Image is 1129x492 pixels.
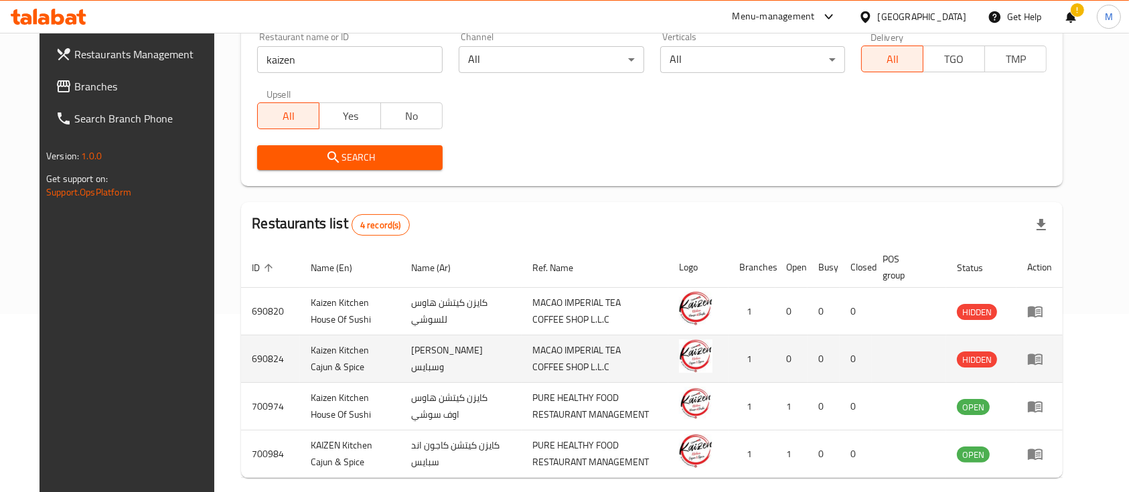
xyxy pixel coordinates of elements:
[45,70,228,102] a: Branches
[775,430,808,478] td: 1
[252,214,409,236] h2: Restaurants list
[268,149,432,166] span: Search
[300,430,400,478] td: KAIZEN Kitchen Cajun & Spice
[386,106,437,126] span: No
[74,46,218,62] span: Restaurants Management
[300,288,400,335] td: Kaizen Kitchen House Of Sushi
[861,46,923,72] button: All
[929,50,980,69] span: TGO
[679,292,712,325] img: Kaizen Kitchen House Of Sushi
[729,383,775,430] td: 1
[522,335,668,383] td: MACAO IMPERIAL TEA COFFEE SHOP L.L.C
[267,89,291,98] label: Upsell
[400,430,522,478] td: كايزن كيتشن كاجون اند سبايس
[522,288,668,335] td: MACAO IMPERIAL TEA COFFEE SHOP L.L.C
[733,9,815,25] div: Menu-management
[1017,247,1063,288] th: Action
[957,400,990,415] span: OPEN
[257,102,319,129] button: All
[400,288,522,335] td: كايزن كيتشن هاوس للسوشي
[729,288,775,335] td: 1
[74,110,218,127] span: Search Branch Phone
[411,260,468,276] span: Name (Ar)
[352,219,409,232] span: 4 record(s)
[319,102,381,129] button: Yes
[241,430,300,478] td: 700984
[729,335,775,383] td: 1
[522,430,668,478] td: PURE HEALTHY FOOD RESTAURANT MANAGEMENT
[241,247,1063,478] table: enhanced table
[957,399,990,415] div: OPEN
[1027,446,1052,462] div: Menu
[660,46,846,73] div: All
[74,78,218,94] span: Branches
[300,383,400,430] td: Kaizen Kitchen House Of Sushi
[775,335,808,383] td: 0
[775,247,808,288] th: Open
[241,288,300,335] td: 690820
[325,106,376,126] span: Yes
[808,247,840,288] th: Busy
[400,383,522,430] td: كايزن كيتشن هاوس اوف سوشي
[522,383,668,430] td: PURE HEALTHY FOOD RESTAURANT MANAGEMENT
[840,247,872,288] th: Closed
[241,383,300,430] td: 700974
[459,46,644,73] div: All
[840,288,872,335] td: 0
[867,50,918,69] span: All
[957,304,997,320] div: HIDDEN
[1027,303,1052,319] div: Menu
[46,147,79,165] span: Version:
[878,9,966,24] div: [GEOGRAPHIC_DATA]
[532,260,591,276] span: Ref. Name
[883,251,930,283] span: POS group
[311,260,370,276] span: Name (En)
[400,335,522,383] td: [PERSON_NAME] وسبايس
[46,170,108,187] span: Get support on:
[871,32,904,42] label: Delivery
[257,145,443,170] button: Search
[729,247,775,288] th: Branches
[1027,398,1052,414] div: Menu
[300,335,400,383] td: Kaizen Kitchen Cajun & Spice
[808,288,840,335] td: 0
[668,247,729,288] th: Logo
[957,305,997,320] span: HIDDEN
[679,387,712,420] img: Kaizen Kitchen House Of Sushi
[679,339,712,373] img: Kaizen Kitchen Cajun & Spice
[957,352,997,367] span: HIDDEN
[990,50,1041,69] span: TMP
[352,214,410,236] div: Total records count
[840,335,872,383] td: 0
[257,46,443,73] input: Search for restaurant name or ID..
[1105,9,1113,24] span: M
[679,434,712,468] img: KAIZEN Kitchen Cajun & Spice
[81,147,102,165] span: 1.0.0
[263,106,314,126] span: All
[984,46,1047,72] button: TMP
[775,383,808,430] td: 1
[808,430,840,478] td: 0
[840,383,872,430] td: 0
[1027,351,1052,367] div: Menu
[957,260,1000,276] span: Status
[808,383,840,430] td: 0
[808,335,840,383] td: 0
[45,38,228,70] a: Restaurants Management
[241,335,300,383] td: 690824
[46,183,131,201] a: Support.OpsPlatform
[957,447,990,463] span: OPEN
[1025,209,1057,241] div: Export file
[729,430,775,478] td: 1
[45,102,228,135] a: Search Branch Phone
[840,430,872,478] td: 0
[775,288,808,335] td: 0
[380,102,443,129] button: No
[923,46,985,72] button: TGO
[252,260,277,276] span: ID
